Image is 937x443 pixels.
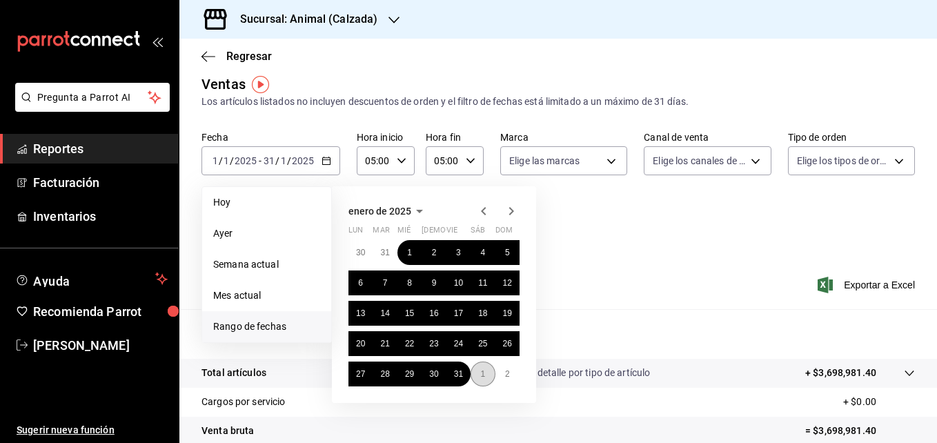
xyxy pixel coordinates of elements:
[471,226,485,240] abbr: sábado
[446,270,471,295] button: 10 de enero de 2025
[422,301,446,326] button: 16 de enero de 2025
[454,339,463,348] abbr: 24 de enero de 2025
[454,369,463,379] abbr: 31 de enero de 2025
[505,369,510,379] abbr: 2 de febrero de 2025
[503,339,512,348] abbr: 26 de enero de 2025
[230,155,234,166] span: /
[471,301,495,326] button: 18 de enero de 2025
[446,331,471,356] button: 24 de enero de 2025
[495,270,520,295] button: 12 de enero de 2025
[422,331,446,356] button: 23 de enero de 2025
[10,100,170,115] a: Pregunta a Parrot AI
[405,369,414,379] abbr: 29 de enero de 2025
[478,308,487,318] abbr: 18 de enero de 2025
[471,362,495,386] button: 1 de febrero de 2025
[407,278,412,288] abbr: 8 de enero de 2025
[348,206,411,217] span: enero de 2025
[356,248,365,257] abbr: 30 de diciembre de 2024
[405,339,414,348] abbr: 22 de enero de 2025
[397,331,422,356] button: 22 de enero de 2025
[373,301,397,326] button: 14 de enero de 2025
[380,248,389,257] abbr: 31 de diciembre de 2024
[446,301,471,326] button: 17 de enero de 2025
[212,155,219,166] input: --
[259,155,262,166] span: -
[820,277,915,293] span: Exportar a Excel
[407,248,412,257] abbr: 1 de enero de 2025
[37,90,148,105] span: Pregunta a Parrot AI
[805,366,876,380] p: + $3,698,981.40
[213,288,320,303] span: Mes actual
[422,270,446,295] button: 9 de enero de 2025
[373,240,397,265] button: 31 de diciembre de 2024
[471,240,495,265] button: 4 de enero de 2025
[348,331,373,356] button: 20 de enero de 2025
[454,278,463,288] abbr: 10 de enero de 2025
[797,154,889,168] span: Elige los tipos de orden
[223,155,230,166] input: --
[226,50,272,63] span: Regresar
[213,257,320,272] span: Semana actual
[446,362,471,386] button: 31 de enero de 2025
[422,362,446,386] button: 30 de enero de 2025
[432,278,437,288] abbr: 9 de enero de 2025
[805,424,915,438] p: = $3,698,981.40
[213,195,320,210] span: Hoy
[422,240,446,265] button: 2 de enero de 2025
[380,339,389,348] abbr: 21 de enero de 2025
[454,308,463,318] abbr: 17 de enero de 2025
[644,132,771,142] label: Canal de venta
[422,226,503,240] abbr: jueves
[15,83,170,112] button: Pregunta a Parrot AI
[480,369,485,379] abbr: 1 de febrero de 2025
[405,308,414,318] abbr: 15 de enero de 2025
[287,155,291,166] span: /
[397,226,411,240] abbr: miércoles
[33,336,168,355] span: [PERSON_NAME]
[348,226,363,240] abbr: lunes
[495,240,520,265] button: 5 de enero de 2025
[201,366,266,380] p: Total artículos
[201,424,254,438] p: Venta bruta
[201,50,272,63] button: Regresar
[348,203,428,219] button: enero de 2025
[348,270,373,295] button: 6 de enero de 2025
[843,395,915,409] p: + $0.00
[478,339,487,348] abbr: 25 de enero de 2025
[495,362,520,386] button: 2 de febrero de 2025
[503,278,512,288] abbr: 12 de enero de 2025
[495,226,513,240] abbr: domingo
[653,154,745,168] span: Elige los canales de venta
[33,270,150,287] span: Ayuda
[397,240,422,265] button: 1 de enero de 2025
[356,369,365,379] abbr: 27 de enero de 2025
[229,11,377,28] h3: Sucursal: Animal (Calzada)
[373,331,397,356] button: 21 de enero de 2025
[280,155,287,166] input: --
[213,226,320,241] span: Ayer
[234,155,257,166] input: ----
[201,395,286,409] p: Cargos por servicio
[432,248,437,257] abbr: 2 de enero de 2025
[201,132,340,142] label: Fecha
[509,154,580,168] span: Elige las marcas
[348,240,373,265] button: 30 de diciembre de 2024
[291,155,315,166] input: ----
[358,278,363,288] abbr: 6 de enero de 2025
[429,308,438,318] abbr: 16 de enero de 2025
[373,362,397,386] button: 28 de enero de 2025
[480,248,485,257] abbr: 4 de enero de 2025
[152,36,163,47] button: open_drawer_menu
[397,362,422,386] button: 29 de enero de 2025
[33,302,168,321] span: Recomienda Parrot
[348,301,373,326] button: 13 de enero de 2025
[503,308,512,318] abbr: 19 de enero de 2025
[429,369,438,379] abbr: 30 de enero de 2025
[356,308,365,318] abbr: 13 de enero de 2025
[252,76,269,93] img: Tooltip marker
[495,301,520,326] button: 19 de enero de 2025
[471,270,495,295] button: 11 de enero de 2025
[426,132,484,142] label: Hora fin
[357,132,415,142] label: Hora inicio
